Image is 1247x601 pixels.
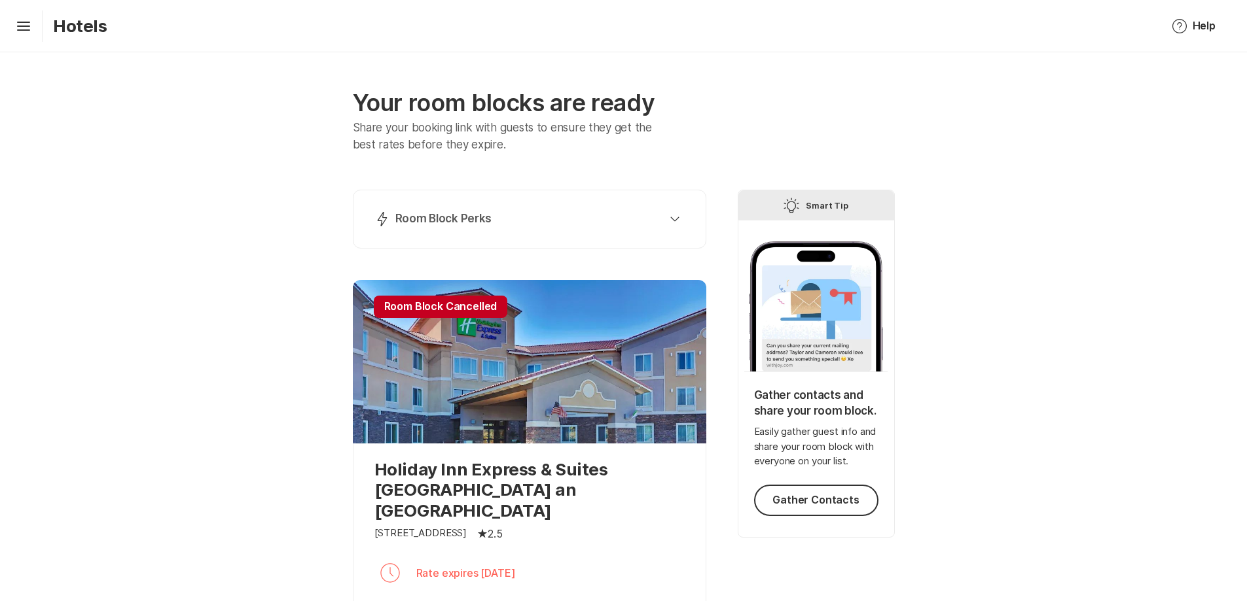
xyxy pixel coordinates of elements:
p: 2.5 [488,526,503,541]
p: Your room blocks are ready [353,89,706,117]
p: Smart Tip [806,197,849,213]
button: Room Block Perks [369,206,690,232]
p: Room Block Cancelled [374,296,508,318]
p: Hotels [53,16,107,36]
button: Gather Contacts [754,485,878,516]
p: Easily gather guest info and share your room block with everyone on your list. [754,424,878,469]
p: Holiday Inn Express & Suites [GEOGRAPHIC_DATA] an [GEOGRAPHIC_DATA] [374,459,685,521]
p: Rate expires [DATE] [416,565,516,581]
button: Help [1156,10,1231,42]
p: Room Block Perks [395,211,492,227]
p: [STREET_ADDRESS] [374,526,467,541]
p: Gather contacts and share your room block. [754,388,878,419]
p: Share your booking link with guests to ensure they get the best rates before they expire. [353,120,672,153]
